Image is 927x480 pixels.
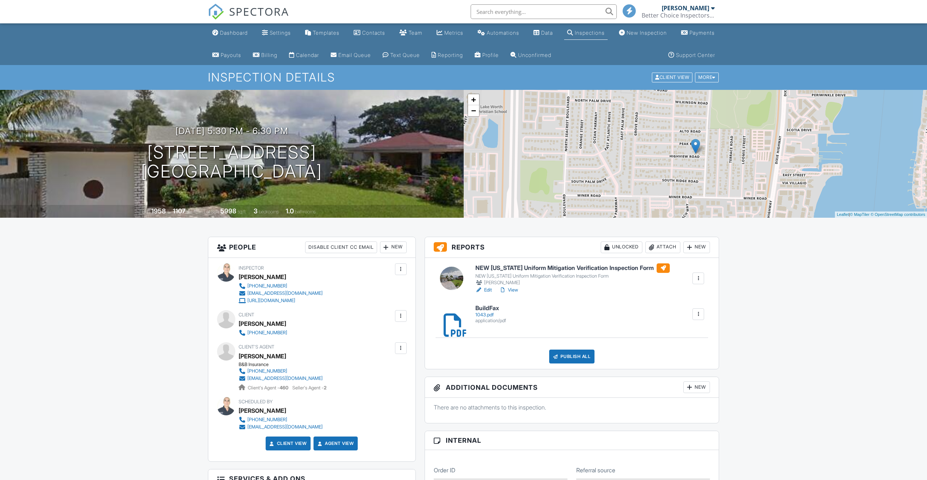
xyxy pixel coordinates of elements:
[429,49,466,62] a: Reporting
[444,30,463,36] div: Metrics
[380,241,407,253] div: New
[175,126,288,136] h3: [DATE] 5:30 pm - 6:30 pm
[239,367,323,375] a: [PHONE_NUMBER]
[239,271,286,282] div: [PERSON_NAME]
[239,416,323,423] a: [PHONE_NUMBER]
[151,207,166,215] div: 1958
[425,377,719,398] h3: Additional Documents
[248,385,289,391] span: Client's Agent -
[438,52,463,58] div: Reporting
[651,74,694,80] a: Client View
[239,375,323,382] a: [EMAIL_ADDRESS][DOMAIN_NAME]
[471,4,617,19] input: Search everything...
[575,30,605,36] div: Inspections
[280,385,288,391] strong: 460
[292,385,327,391] span: Seller's Agent -
[247,417,287,423] div: [PHONE_NUMBER]
[247,283,287,289] div: [PHONE_NUMBER]
[549,350,595,363] div: Publish All
[472,49,502,62] a: Company Profile
[239,290,323,297] a: [EMAIL_ADDRESS][DOMAIN_NAME]
[270,30,291,36] div: Settings
[316,440,354,447] a: Agent View
[434,26,466,40] a: Metrics
[142,209,150,214] span: Built
[665,49,718,62] a: Support Center
[475,263,670,287] a: NEW [US_STATE] Uniform Mitigation Verification Inspection Form NEW [US_STATE] Uniform Mitigation ...
[409,30,422,36] div: Team
[268,440,307,447] a: Client View
[204,209,219,214] span: Lot Size
[837,212,849,217] a: Leaflet
[475,305,506,312] h6: BuildFax
[434,403,710,411] p: There are no attachments to this inspection.
[296,52,319,58] div: Calendar
[380,49,423,62] a: Text Queue
[324,385,327,391] strong: 2
[468,94,479,105] a: Zoom in
[208,10,289,25] a: SPECTORA
[475,263,670,273] h6: NEW [US_STATE] Uniform Mitigation Verification Inspection Form
[208,71,719,84] h1: Inspection Details
[302,26,342,40] a: Templates
[475,286,492,294] a: Edit
[238,209,247,214] span: sq.ft.
[247,424,323,430] div: [EMAIL_ADDRESS][DOMAIN_NAME]
[482,52,499,58] div: Profile
[305,241,377,253] div: Disable Client CC Email
[351,26,388,40] a: Contacts
[208,4,224,20] img: The Best Home Inspection Software - Spectora
[247,368,287,374] div: [PHONE_NUMBER]
[475,273,670,279] div: NEW [US_STATE] Uniform Mitigation Verification Inspection Form
[616,26,670,40] a: New Inspection
[564,26,608,40] a: Inspections
[871,212,925,217] a: © OpenStreetMap contributors
[475,279,670,286] div: [PERSON_NAME]
[678,26,718,40] a: Payments
[434,466,455,474] label: Order ID
[208,237,415,258] h3: People
[627,30,667,36] div: New Inspection
[835,212,927,218] div: |
[220,30,248,36] div: Dashboard
[689,30,715,36] div: Payments
[239,318,286,329] div: [PERSON_NAME]
[295,209,316,214] span: bathrooms
[239,399,273,404] span: Scheduled By
[662,4,709,12] div: [PERSON_NAME]
[286,207,294,215] div: 1.0
[173,207,186,215] div: 1107
[695,73,719,83] div: More
[338,52,371,58] div: Email Queue
[254,207,258,215] div: 3
[390,52,420,58] div: Text Queue
[683,241,710,253] div: New
[220,207,236,215] div: 5998
[683,381,710,393] div: New
[261,52,277,58] div: Billing
[286,49,322,62] a: Calendar
[239,405,286,416] div: [PERSON_NAME]
[499,286,518,294] a: View
[531,26,556,40] a: Data
[239,362,328,367] div: B&B Insurance
[576,466,615,474] label: Referral source
[645,241,680,253] div: Attach
[541,30,553,36] div: Data
[239,351,286,362] a: [PERSON_NAME]
[676,52,715,58] div: Support Center
[362,30,385,36] div: Contacts
[328,49,374,62] a: Email Queue
[247,330,287,336] div: [PHONE_NUMBER]
[425,237,719,258] h3: Reports
[239,312,254,317] span: Client
[518,52,551,58] div: Unconfirmed
[850,212,870,217] a: © MapTiler
[239,329,287,336] a: [PHONE_NUMBER]
[239,265,264,271] span: Inspector
[601,241,642,253] div: Unlocked
[475,26,522,40] a: Automations (Basic)
[250,49,280,62] a: Billing
[209,26,251,40] a: Dashboard
[475,318,506,324] div: application/pdf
